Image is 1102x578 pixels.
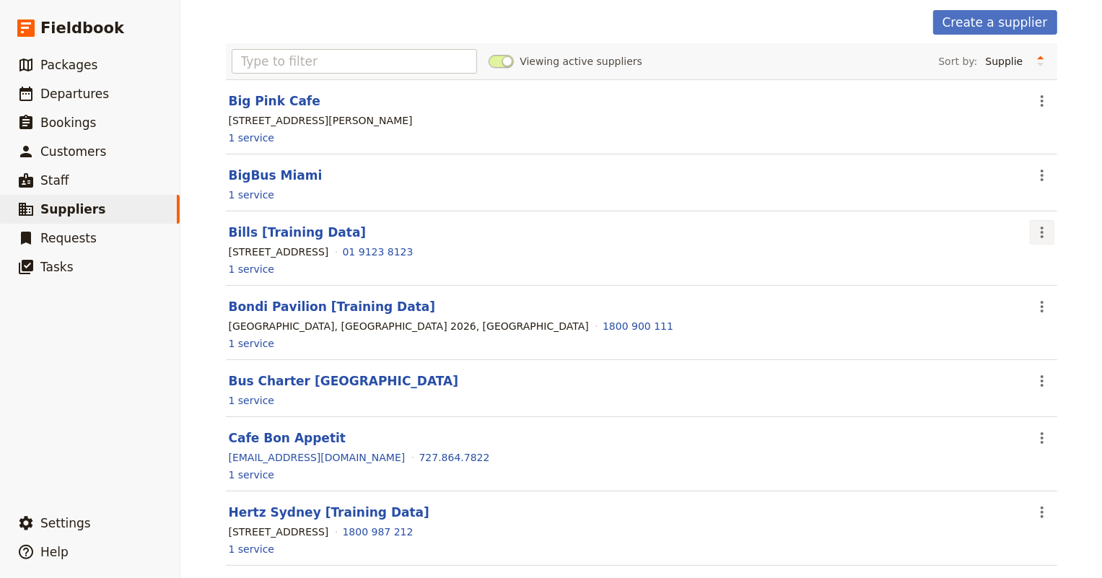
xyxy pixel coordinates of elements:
button: Actions [1030,294,1054,319]
a: 1 service [229,188,275,202]
a: BigBus Miami [229,168,323,183]
a: Hertz Sydney [Training Data] [229,505,429,520]
a: Create a supplier [933,10,1057,35]
a: Bondi Pavilion [Training Data] [229,299,436,314]
span: Settings [40,516,91,530]
button: Actions [1030,220,1054,245]
a: 1800 900 111 [603,319,673,333]
span: Viewing active suppliers [520,54,642,69]
a: 1 service [229,336,275,351]
span: Customers [40,144,106,159]
span: Requests [40,231,97,245]
a: Bills [Training Data] [229,225,367,240]
button: Actions [1030,163,1054,188]
div: [STREET_ADDRESS][PERSON_NAME] [229,113,413,128]
a: 1 service [229,542,275,556]
a: 1 service [229,393,275,408]
span: Packages [40,58,97,72]
a: Big Pink Cafe [229,94,320,108]
button: Actions [1030,500,1054,525]
a: 1 service [229,468,275,482]
a: 1 service [229,262,275,276]
a: 01 9123 8123 [343,245,414,259]
button: Actions [1030,369,1054,393]
div: [STREET_ADDRESS] [229,245,329,259]
input: Type to filter [232,49,478,74]
div: [GEOGRAPHIC_DATA], [GEOGRAPHIC_DATA] 2026, [GEOGRAPHIC_DATA] [229,319,589,333]
div: [STREET_ADDRESS] [229,525,329,539]
span: Staff [40,173,69,188]
span: Fieldbook [40,17,124,39]
button: Change sort direction [1030,51,1051,72]
span: Suppliers [40,202,105,216]
a: 1800 987 212 [343,525,414,539]
span: Bookings [40,115,96,130]
a: Cafe Bon Appetit [229,431,346,445]
select: Sort by: [979,51,1030,72]
button: Actions [1030,426,1054,450]
button: Actions [1030,89,1054,113]
a: 1 service [229,131,275,145]
span: Departures [40,87,109,101]
span: Sort by: [938,54,977,69]
a: [EMAIL_ADDRESS][DOMAIN_NAME] [229,450,406,465]
span: Help [40,545,69,559]
a: Bus Charter [GEOGRAPHIC_DATA] [229,374,459,388]
a: 727.864.7822 [419,450,490,465]
span: Tasks [40,260,74,274]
